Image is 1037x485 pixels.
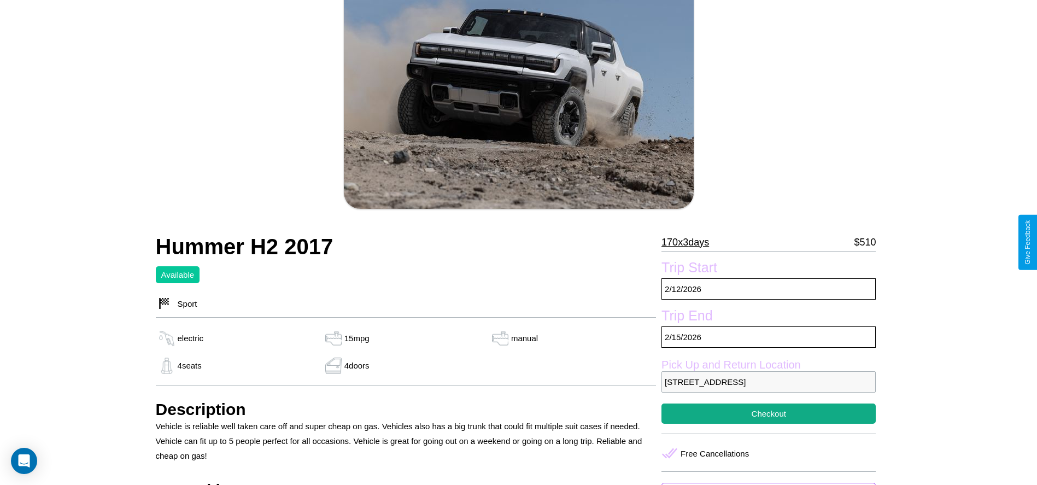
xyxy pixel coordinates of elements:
[854,233,876,251] p: $ 510
[661,233,709,251] p: 170 x 3 days
[661,371,876,393] p: [STREET_ADDRESS]
[178,331,204,346] p: electric
[661,359,876,371] label: Pick Up and Return Location
[11,448,37,474] div: Open Intercom Messenger
[681,446,749,461] p: Free Cancellations
[156,358,178,374] img: gas
[344,331,370,346] p: 15 mpg
[156,419,657,463] p: Vehicle is reliable well taken care off and super cheap on gas. Vehicles also has a big trunk tha...
[661,326,876,348] p: 2 / 15 / 2026
[161,267,195,282] p: Available
[178,358,202,373] p: 4 seats
[661,308,876,326] label: Trip End
[511,331,538,346] p: manual
[172,296,197,311] p: Sport
[661,404,876,424] button: Checkout
[323,330,344,347] img: gas
[661,278,876,300] p: 2 / 12 / 2026
[661,260,876,278] label: Trip Start
[489,330,511,347] img: gas
[1024,220,1032,265] div: Give Feedback
[156,330,178,347] img: gas
[156,400,657,419] h3: Description
[344,358,370,373] p: 4 doors
[323,358,344,374] img: gas
[156,235,657,259] h2: Hummer H2 2017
